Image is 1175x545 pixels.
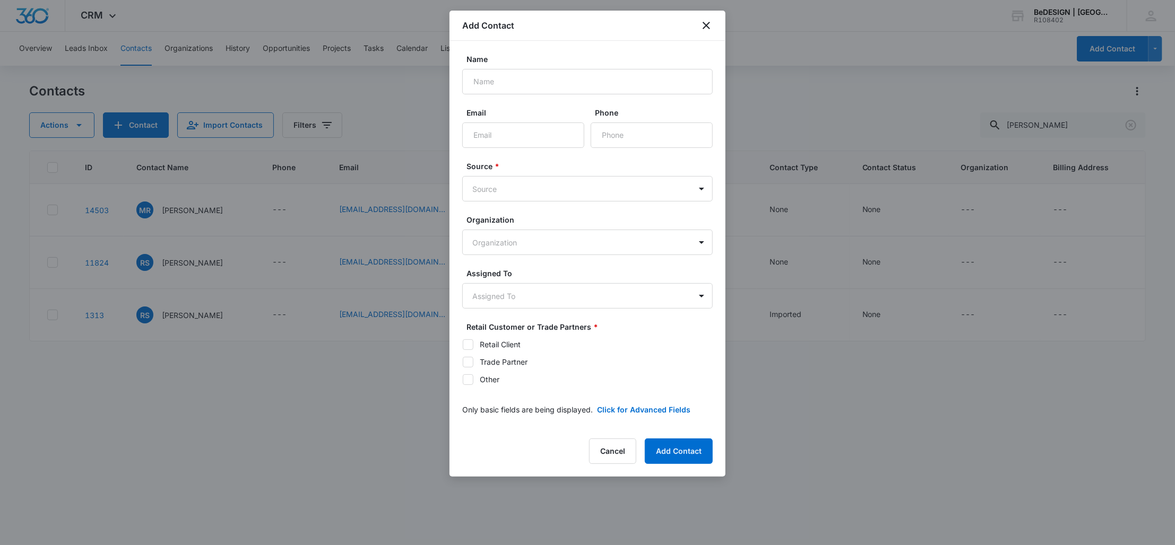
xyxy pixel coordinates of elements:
h1: Add Contact [462,19,514,32]
button: Click for Advanced Fields [597,404,690,415]
label: Phone [595,107,717,118]
button: Add Contact [645,438,713,464]
div: Retail Client [480,339,521,350]
button: close [700,19,713,32]
label: Retail Customer or Trade Partners [466,321,717,332]
button: Cancel [589,438,636,464]
label: Email [466,107,589,118]
input: Email [462,122,584,148]
label: Organization [466,214,717,225]
p: Only basic fields are being displayed. [462,404,593,415]
label: Name [466,54,717,65]
input: Name [462,69,713,94]
label: Assigned To [466,268,717,279]
input: Phone [591,122,713,148]
div: Other [480,374,499,385]
label: Source [466,161,717,172]
div: Trade Partner [480,356,528,367]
